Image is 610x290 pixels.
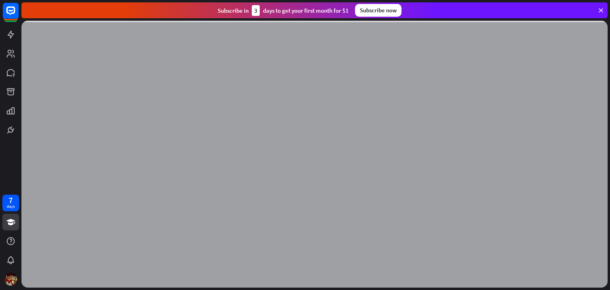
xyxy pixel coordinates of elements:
div: Subscribe in days to get your first month for $1 [218,5,349,16]
div: days [7,204,15,209]
div: 3 [252,5,260,16]
div: Subscribe now [355,4,402,17]
div: 7 [9,197,13,204]
a: 7 days [2,195,19,211]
